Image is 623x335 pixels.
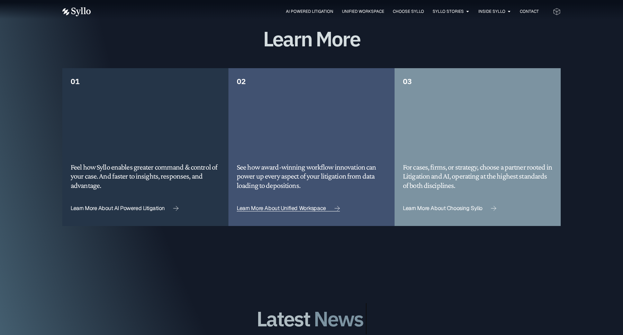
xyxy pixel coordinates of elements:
[520,8,539,15] a: Contact
[286,8,333,15] a: AI Powered Litigation
[256,303,310,334] span: Latest
[478,8,505,15] a: Inside Syllo
[105,8,539,15] nav: Menu
[62,7,91,16] img: Vector
[403,206,482,211] span: Learn More About Choosing Syllo
[433,8,464,15] a: Syllo Stories
[403,76,412,86] span: 03
[71,206,165,211] span: Learn More About AI Powered Litigation
[403,206,496,211] a: Learn More About Choosing Syllo
[62,27,561,50] h1: Learn More
[237,206,340,211] a: Learn More About Unified Workspace
[314,307,363,330] span: News
[342,8,384,15] a: Unified Workspace
[237,163,386,190] h5: See how award-winning workflow innovation can power up every aspect of your litigation from data ...
[105,8,539,15] div: Menu Toggle
[237,76,246,86] span: 02
[71,206,179,211] a: Learn More About AI Powered Litigation
[403,163,552,190] h5: For cases, firms, or strategy, choose a partner rooted in Litigation and AI, operating at the hig...
[237,206,326,211] span: Learn More About Unified Workspace
[71,76,80,86] span: 01
[71,163,220,190] h5: Feel how Syllo enables greater command & control of your case. And faster to insights, responses,...
[393,8,424,15] a: Choose Syllo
